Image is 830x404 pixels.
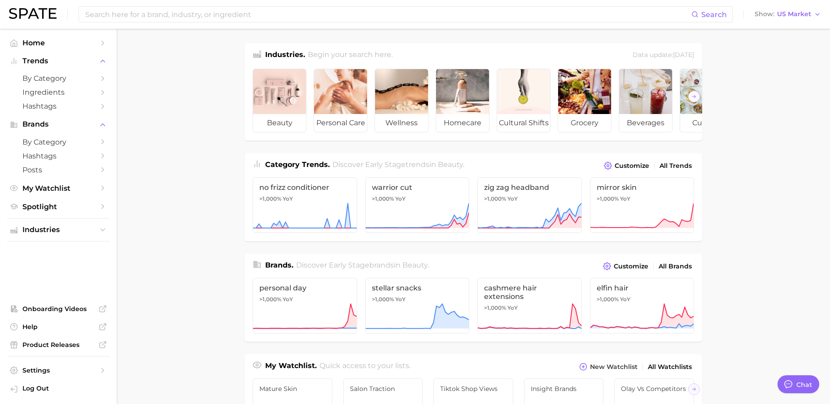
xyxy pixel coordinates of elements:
[22,39,94,47] span: Home
[259,385,326,392] span: Mature Skin
[590,177,695,233] a: mirror skin>1,000% YoY
[497,114,550,132] span: cultural shifts
[319,360,411,373] h2: Quick access to your lists.
[253,278,357,334] a: personal day>1,000% YoY
[7,320,109,334] a: Help
[7,223,109,237] button: Industries
[259,183,350,192] span: no frizz conditioner
[259,195,281,202] span: >1,000%
[619,69,673,132] a: beverages
[308,49,393,61] h2: Begin your search here.
[657,160,694,172] a: All Trends
[680,69,734,132] a: culinary
[438,160,463,169] span: beauty
[22,202,94,211] span: Spotlight
[22,102,94,110] span: Hashtags
[22,120,94,128] span: Brands
[9,8,57,19] img: SPATE
[620,296,630,303] span: YoY
[777,12,811,17] span: US Market
[265,360,317,373] h1: My Watchlist.
[259,284,350,292] span: personal day
[531,385,597,392] span: Insight Brands
[507,195,518,202] span: YoY
[577,360,640,373] button: New Watchlist
[372,195,394,202] span: >1,000%
[283,296,293,303] span: YoY
[22,384,102,392] span: Log Out
[659,263,692,270] span: All Brands
[7,118,109,131] button: Brands
[22,57,94,65] span: Trends
[372,284,463,292] span: stellar snacks
[395,296,406,303] span: YoY
[7,54,109,68] button: Trends
[7,200,109,214] a: Spotlight
[22,88,94,97] span: Ingredients
[22,166,94,174] span: Posts
[436,114,489,132] span: homecare
[314,69,367,132] a: personal care
[615,162,649,170] span: Customize
[365,278,470,334] a: stellar snacks>1,000% YoY
[7,382,109,397] a: Log out. Currently logged in with e-mail danielle@spate.nyc.
[332,160,464,169] span: Discover Early Stage trends in .
[265,261,293,269] span: Brands .
[614,263,648,270] span: Customize
[497,69,550,132] a: cultural shifts
[484,284,575,301] span: cashmere hair extensions
[440,385,507,392] span: Tiktok Shop Views
[7,149,109,163] a: Hashtags
[597,296,619,303] span: >1,000%
[7,338,109,351] a: Product Releases
[22,226,94,234] span: Industries
[296,261,429,269] span: Discover Early Stage brands in .
[484,195,506,202] span: >1,000%
[265,160,330,169] span: Category Trends .
[22,138,94,146] span: by Category
[7,71,109,85] a: by Category
[253,69,306,132] a: beauty
[602,159,651,172] button: Customize
[477,278,582,334] a: cashmere hair extensions>1,000% YoY
[646,361,694,373] a: All Watchlists
[265,49,305,61] h1: Industries.
[395,195,406,202] span: YoY
[372,296,394,303] span: >1,000%
[283,195,293,202] span: YoY
[558,69,612,132] a: grocery
[752,9,823,20] button: ShowUS Market
[507,304,518,312] span: YoY
[22,323,94,331] span: Help
[648,363,692,371] span: All Watchlists
[22,366,94,374] span: Settings
[688,383,700,395] button: Scroll Right
[7,364,109,377] a: Settings
[22,74,94,83] span: by Category
[372,183,463,192] span: warrior cut
[688,91,700,102] button: Scroll Right
[484,304,506,311] span: >1,000%
[7,181,109,195] a: My Watchlist
[365,177,470,233] a: warrior cut>1,000% YoY
[590,363,638,371] span: New Watchlist
[436,69,489,132] a: homecare
[7,135,109,149] a: by Category
[7,85,109,99] a: Ingredients
[619,114,672,132] span: beverages
[22,305,94,313] span: Onboarding Videos
[590,278,695,334] a: elfin hair>1,000% YoY
[597,183,688,192] span: mirror skin
[7,99,109,113] a: Hashtags
[259,296,281,303] span: >1,000%
[375,69,428,132] a: wellness
[375,114,428,132] span: wellness
[620,195,630,202] span: YoY
[84,7,691,22] input: Search here for a brand, industry, or ingredient
[621,385,687,392] span: Olay vs Competitors
[7,36,109,50] a: Home
[656,260,694,272] a: All Brands
[680,114,733,132] span: culinary
[253,114,306,132] span: beauty
[7,163,109,177] a: Posts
